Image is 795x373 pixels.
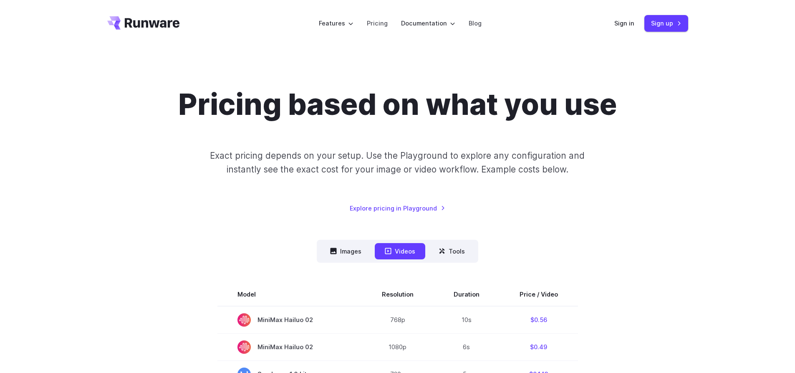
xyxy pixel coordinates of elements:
[350,203,445,213] a: Explore pricing in Playground
[237,313,342,327] span: MiniMax Hailuo 02
[178,87,617,122] h1: Pricing based on what you use
[500,333,578,360] td: $0.49
[500,306,578,334] td: $0.56
[362,333,434,360] td: 1080p
[469,18,482,28] a: Blog
[362,306,434,334] td: 768p
[434,283,500,306] th: Duration
[362,283,434,306] th: Resolution
[107,16,180,30] a: Go to /
[320,243,371,259] button: Images
[500,283,578,306] th: Price / Video
[375,243,425,259] button: Videos
[434,333,500,360] td: 6s
[194,149,601,177] p: Exact pricing depends on your setup. Use the Playground to explore any configuration and instantl...
[367,18,388,28] a: Pricing
[614,18,634,28] a: Sign in
[434,306,500,334] td: 10s
[429,243,475,259] button: Tools
[401,18,455,28] label: Documentation
[217,283,362,306] th: Model
[644,15,688,31] a: Sign up
[237,340,342,354] span: MiniMax Hailuo 02
[319,18,353,28] label: Features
